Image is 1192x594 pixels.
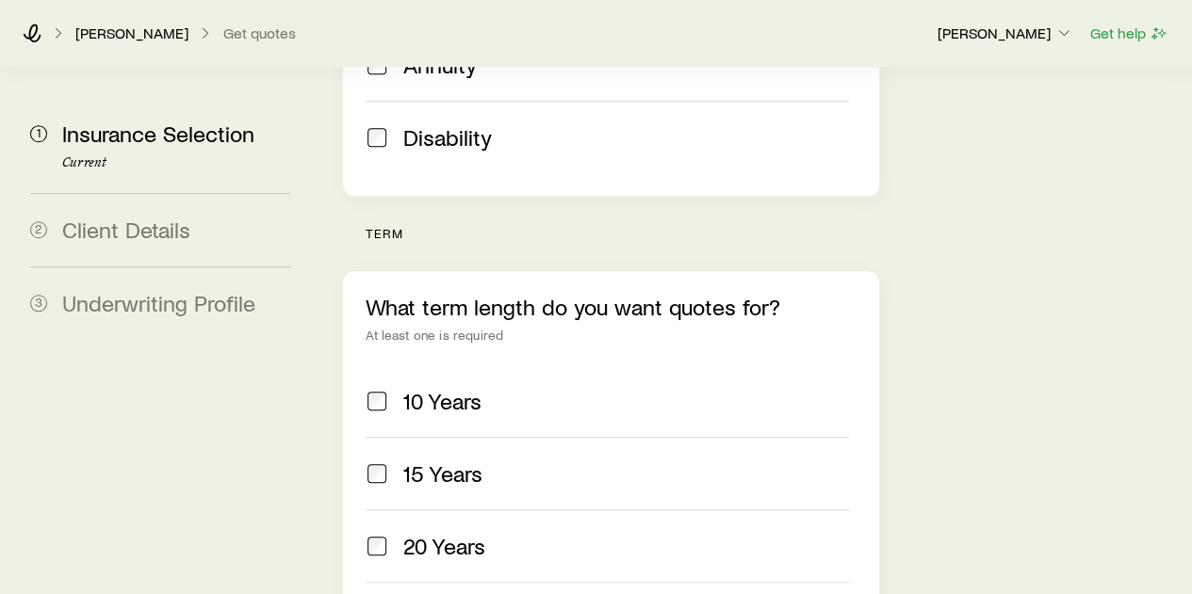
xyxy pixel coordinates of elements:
[62,216,190,243] span: Client Details
[403,533,485,559] span: 20 Years
[1089,23,1169,44] button: Get help
[30,295,47,312] span: 3
[75,24,188,42] p: [PERSON_NAME]
[938,24,1073,42] p: [PERSON_NAME]
[367,464,386,483] input: 15 Years
[62,120,254,147] span: Insurance Selection
[62,155,290,170] p: Current
[403,124,492,151] span: Disability
[366,226,878,241] p: term
[222,24,297,42] button: Get quotes
[367,128,386,147] input: Disability
[367,392,386,410] input: 10 Years
[366,294,856,320] p: What term length do you want quotes for?
[62,289,255,316] span: Underwriting Profile
[403,388,482,414] span: 10 Years
[366,328,856,343] div: At least one is required
[403,460,482,487] span: 15 Years
[367,537,386,555] input: 20 Years
[30,125,47,142] span: 1
[30,221,47,238] span: 2
[937,23,1074,45] button: [PERSON_NAME]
